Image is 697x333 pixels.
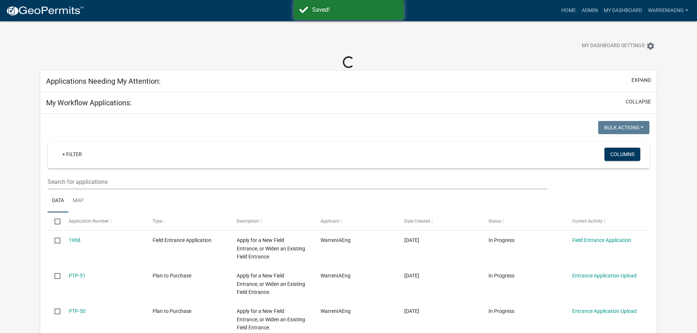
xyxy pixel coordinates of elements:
[46,98,132,107] h5: My Workflow Applications:
[69,308,86,314] a: PTP-50
[576,39,661,53] button: My Dashboard Settingssettings
[565,212,649,230] datatable-header-cell: Current Activity
[146,212,229,230] datatable-header-cell: Type
[153,273,191,279] span: Plan to Purchase
[321,219,340,224] span: Applicant
[488,308,514,314] span: In Progress
[645,4,691,18] a: WarrenIAEng
[237,219,259,224] span: Description
[314,212,397,230] datatable-header-cell: Applicant
[153,237,211,243] span: Field Entrance Application
[237,273,305,295] span: Apply for a New Field Entrance, or Widen an Existing Field Entrance.
[321,273,351,279] span: WarrenIAEng
[598,121,649,134] button: Bulk Actions
[237,308,305,331] span: Apply for a New Field Entrance, or Widen an Existing Field Entrance.
[488,273,514,279] span: In Progress
[229,212,313,230] datatable-header-cell: Description
[62,212,146,230] datatable-header-cell: Application Number
[69,237,80,243] a: 1968
[237,237,305,260] span: Apply for a New Field Entrance, or Widen an Existing Field Entrance.
[48,189,68,213] a: Data
[153,219,162,224] span: Type
[312,5,398,14] div: Saved!
[404,308,419,314] span: 09/16/2025
[604,148,640,161] button: Columns
[321,237,351,243] span: WarrenIAEng
[572,219,603,224] span: Current Activity
[69,219,109,224] span: Application Number
[46,77,161,86] h5: Applications Needing My Attention:
[48,212,61,230] datatable-header-cell: Select
[582,42,645,50] span: My Dashboard Settings
[404,237,419,243] span: 09/22/2025
[488,237,514,243] span: In Progress
[68,189,88,213] a: Map
[69,273,86,279] a: PTP-51
[56,148,88,161] a: + Filter
[481,212,565,230] datatable-header-cell: Status
[558,4,579,18] a: Home
[626,98,651,106] button: collapse
[601,4,645,18] a: My Dashboard
[397,212,481,230] datatable-header-cell: Date Created
[579,4,601,18] a: Admin
[321,308,351,314] span: WarrenIAEng
[572,273,637,279] a: Entrance Application Upload
[48,174,547,189] input: Search for applications
[404,219,430,224] span: Date Created
[572,237,631,243] a: Field Entrance Application
[572,308,637,314] a: Entrance Application Upload
[632,76,651,84] button: expand
[646,42,655,50] i: settings
[404,273,419,279] span: 09/16/2025
[488,219,501,224] span: Status
[153,308,191,314] span: Plan to Purchase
